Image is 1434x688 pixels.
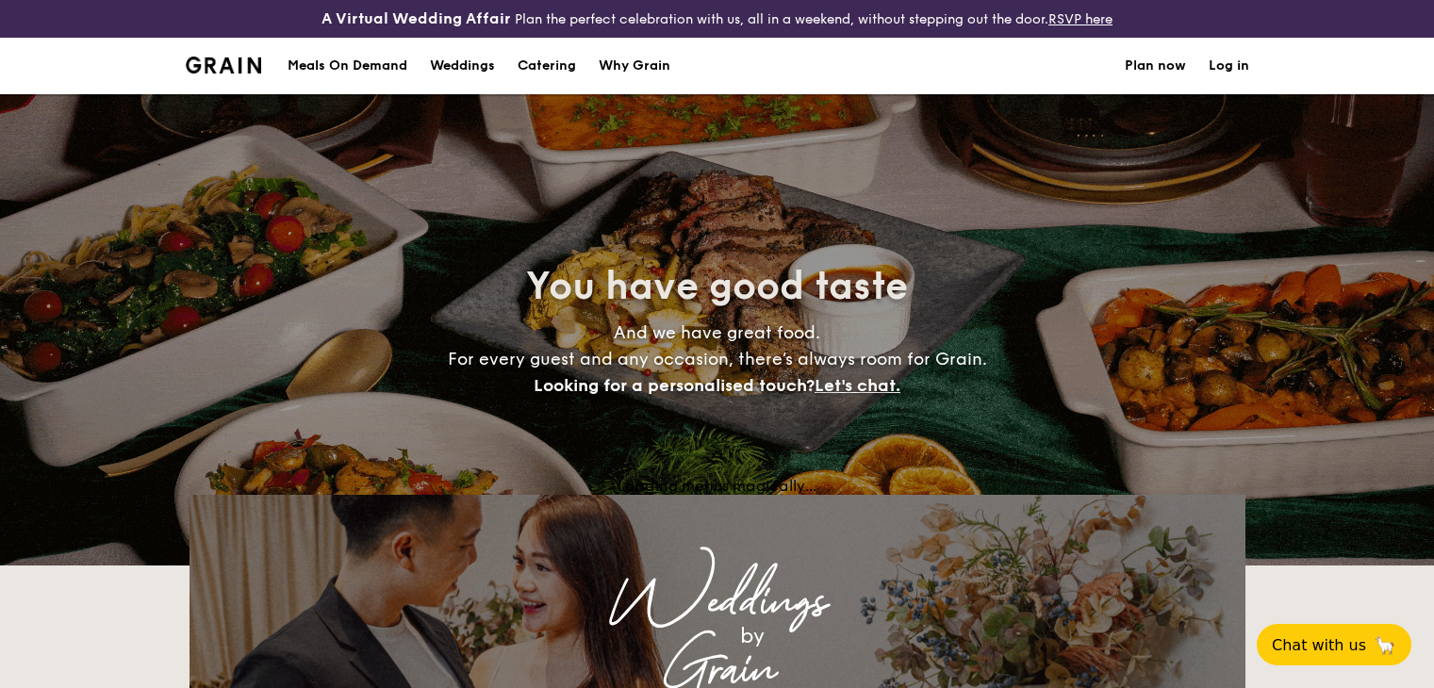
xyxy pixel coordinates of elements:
div: by [425,619,1080,653]
h1: Catering [518,38,576,94]
a: Weddings [419,38,506,94]
span: Looking for a personalised touch? [534,375,815,396]
div: Why Grain [599,38,670,94]
div: Weddings [430,38,495,94]
a: Logotype [186,57,262,74]
h4: A Virtual Wedding Affair [321,8,511,30]
a: RSVP here [1048,11,1113,27]
span: Let's chat. [815,375,900,396]
span: You have good taste [526,264,908,309]
a: Plan now [1125,38,1186,94]
div: Meals On Demand [288,38,407,94]
img: Grain [186,57,262,74]
a: Log in [1209,38,1249,94]
span: Chat with us [1272,636,1366,654]
a: Why Grain [587,38,682,94]
div: Loading menus magically... [190,477,1245,495]
a: Catering [506,38,587,94]
a: Meals On Demand [276,38,419,94]
span: And we have great food. For every guest and any occasion, there’s always room for Grain. [448,322,987,396]
div: Weddings [355,585,1080,619]
span: 🦙 [1374,634,1396,656]
div: Grain [355,653,1080,687]
div: Plan the perfect celebration with us, all in a weekend, without stepping out the door. [239,8,1195,30]
button: Chat with us🦙 [1257,624,1411,665]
